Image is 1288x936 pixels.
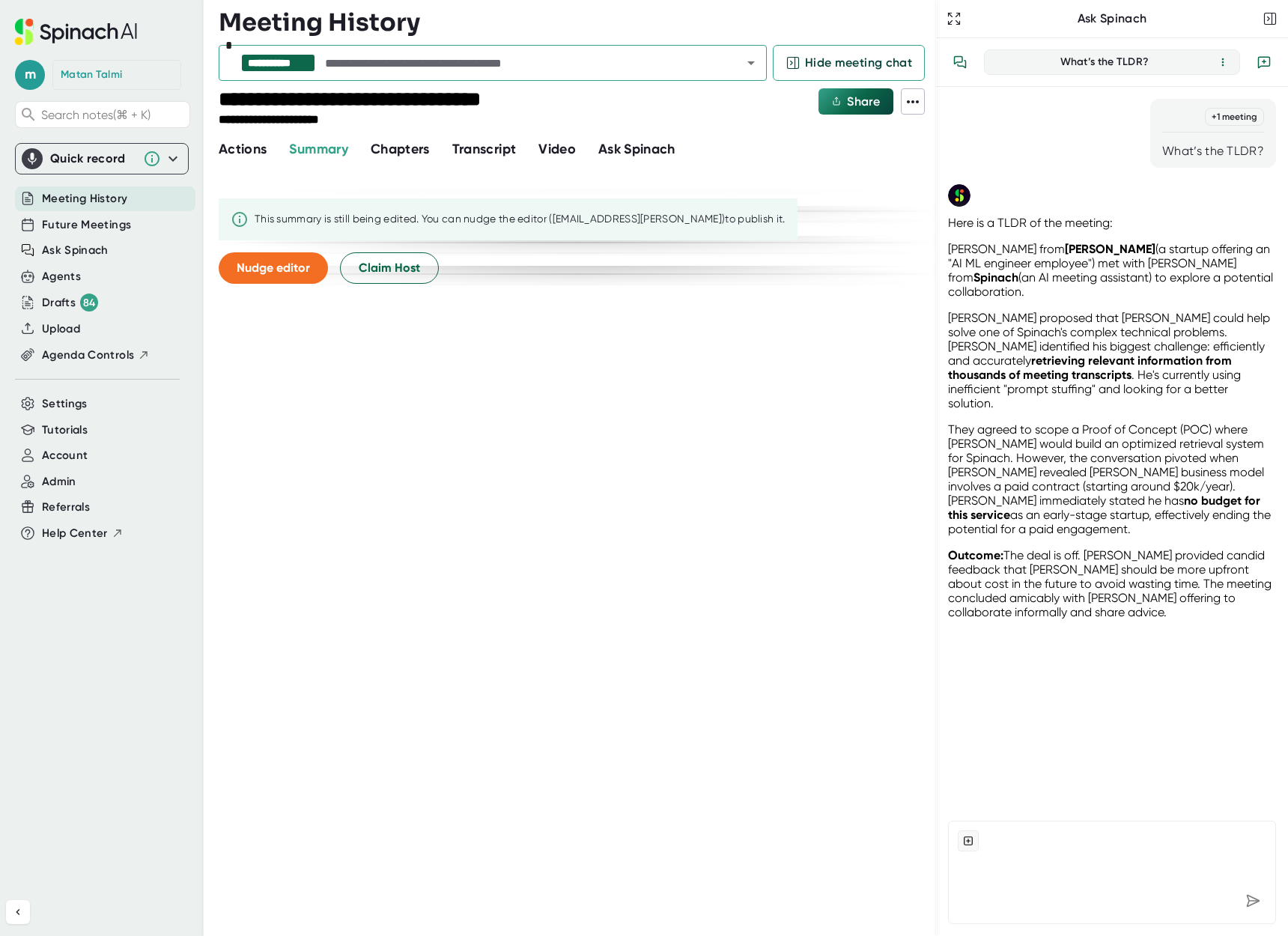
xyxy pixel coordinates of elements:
button: Meeting History [42,190,127,207]
button: Agents [42,268,81,285]
span: Transcript [452,141,517,157]
h3: Meeting History [219,8,420,37]
span: Ask Spinach [598,141,675,157]
button: Referrals [42,499,90,516]
button: Account [42,447,88,464]
div: Quick record [22,144,182,174]
div: 84 [80,294,98,312]
button: View conversation history [945,47,975,77]
button: Help Center [42,525,124,542]
strong: Spinach [973,270,1018,285]
span: Video [538,141,576,157]
span: Claim Host [359,259,420,277]
button: Chapters [371,139,430,159]
button: Drafts 84 [42,294,98,312]
button: Admin [42,473,76,490]
strong: [PERSON_NAME] [1065,242,1155,256]
button: Claim Host [340,252,439,284]
strong: no budget for this service [948,493,1260,522]
button: Actions [219,139,267,159]
p: [PERSON_NAME] proposed that [PERSON_NAME] could help solve one of Spinach's complex technical pro... [948,311,1276,410]
p: Here is a TLDR of the meeting: [948,216,1276,230]
div: Ask Spinach [965,11,1260,26]
div: Quick record [50,151,136,166]
button: Open [741,52,762,73]
span: Summary [289,141,347,157]
button: Agenda Controls [42,347,150,364]
span: Actions [219,141,267,157]
button: Share [818,88,893,115]
span: Help Center [42,525,108,542]
span: Agenda Controls [42,347,134,364]
button: Expand to Ask Spinach page [944,8,965,29]
span: Share [847,94,880,109]
p: The deal is off. [PERSON_NAME] provided candid feedback that [PERSON_NAME] should be more upfront... [948,548,1276,619]
p: [PERSON_NAME] from (a startup offering an "AI ML engineer employee") met with [PERSON_NAME] from ... [948,242,1276,299]
button: Future Meetings [42,216,131,234]
button: Summary [289,139,347,159]
div: Send message [1239,887,1266,914]
span: Nudge editor [237,261,310,275]
button: Settings [42,395,88,413]
div: Matan Talmi [61,68,122,82]
button: Transcript [452,139,517,159]
span: m [15,60,45,90]
button: Tutorials [42,422,88,439]
strong: Outcome: [948,548,1003,562]
button: Hide meeting chat [773,45,925,81]
p: They agreed to scope a Proof of Concept (POC) where [PERSON_NAME] would build an optimized retrie... [948,422,1276,536]
div: + 1 meeting [1205,108,1264,126]
div: This summary is still being edited. You can nudge the editor ([EMAIL_ADDRESS][PERSON_NAME]) to pu... [255,213,786,226]
div: What’s the TLDR? [994,55,1215,69]
strong: retrieving relevant information from thousands of meeting transcripts [948,353,1232,382]
button: Ask Spinach [42,242,109,259]
span: Hide meeting chat [805,54,912,72]
button: Upload [42,320,80,338]
button: Ask Spinach [598,139,675,159]
button: Close conversation sidebar [1260,8,1281,29]
div: Drafts [42,294,98,312]
div: What’s the TLDR? [1162,144,1264,159]
span: Search notes (⌘ + K) [41,108,186,122]
button: Video [538,139,576,159]
button: Nudge editor [219,252,328,284]
button: New conversation [1249,47,1279,77]
span: Chapters [371,141,430,157]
